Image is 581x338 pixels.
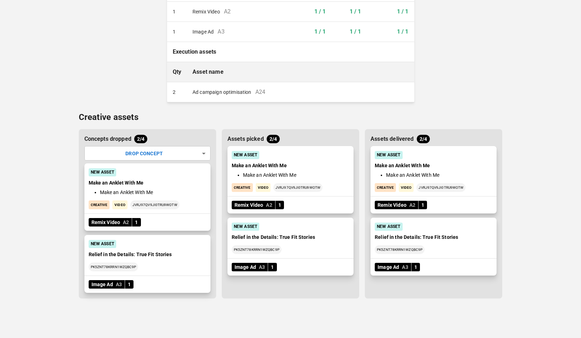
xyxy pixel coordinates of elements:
p: JvrJ97qV9Ji0tru9WOtw [130,200,179,209]
p: Video [399,183,414,192]
span: 1 [268,264,277,271]
span: A2 [266,201,275,209]
span: DROP CONCEPT [125,151,163,156]
span: A2 [123,219,132,226]
td: 1 [167,2,187,22]
span: 2/4 [134,135,147,143]
p: Concepts dropped [84,135,131,143]
p: creative [375,183,396,192]
div: New Asset [232,151,259,159]
p: 1 / 1 [373,7,409,16]
span: A2 [224,8,231,15]
th: Asset name [187,62,414,82]
div: New Asset [89,240,116,248]
p: JvrJ97qV9Ji0tru9WOtw [273,183,322,192]
div: New Asset [89,168,116,176]
span: 1 [419,201,427,209]
span: 1 [125,281,134,288]
th: Execution assets [167,42,414,62]
span: Image Ad [375,264,402,271]
p: Make an Anklet With Me [375,162,492,169]
a: New AssetRelief in the Details: True Fit StoriesPK5Znt78KRrN1wzqbc9PImage AdA31 [227,218,354,276]
p: Creative assets [79,111,503,123]
span: Image Ad [89,281,116,288]
span: 2/4 [417,135,430,143]
th: Qty [167,62,187,82]
p: Relief in the Details: True Fit Stories [232,234,349,241]
p: PK5Znt78KRrN1wzqbc9P [89,262,138,271]
p: 1 / 1 [304,7,326,16]
a: New AssetRelief in the Details: True Fit StoriesPK5Znt78KRrN1wzqbc9PImage AdA31 [370,218,497,276]
span: 1 [275,201,284,209]
p: 1 / 1 [337,28,361,36]
a: New AssetMake an Anklet With MeMake an Anklet With MecreativeVideoJvrJ97qV9Ji0tru9WOtwRemix VideoA21 [370,146,497,213]
div: New Asset [375,223,402,231]
p: Video [256,183,271,192]
span: A24 [255,89,265,95]
span: 1 [132,219,141,226]
a: New AssetMake an Anklet With MeMake an Anklet With MecreativeVideoJvrJ97qV9Ji0tru9WOtwRemix VideoA21 [84,163,211,231]
span: A3 [218,28,224,35]
li: Make an Anklet With Me [243,171,346,179]
li: Make an Anklet With Me [100,189,203,196]
td: 1 [167,22,187,42]
td: Image Ad [187,22,298,42]
span: Remix Video [375,201,409,209]
p: Relief in the Details: True Fit Stories [375,234,492,241]
p: PK5Znt78KRrN1wzqbc9P [232,245,281,254]
td: Remix Video [187,2,298,22]
li: Make an Anklet With Me [386,171,490,179]
span: Image Ad [232,264,259,271]
span: A3 [259,264,268,271]
span: A3 [116,281,125,288]
p: 1 / 1 [304,28,326,36]
p: Assets delivered [370,135,414,143]
p: Assets picked [227,135,264,143]
p: creative [89,200,110,209]
p: creative [232,183,253,192]
p: Relief in the Details: True Fit Stories [89,251,206,258]
span: 1 [411,264,420,271]
span: Remix Video [232,201,266,209]
p: Make an Anklet With Me [89,179,206,187]
p: 1 / 1 [373,28,409,36]
p: Make an Anklet With Me [232,162,349,169]
span: A2 [409,201,418,209]
span: 2/4 [267,135,280,143]
p: PK5Znt78KRrN1wzqbc9P [375,245,425,254]
td: 2 [167,82,187,102]
div: New Asset [232,223,259,231]
span: Remix Video [89,219,123,226]
a: New AssetMake an Anklet With MeMake an Anklet With MecreativeVideoJvrJ97qV9Ji0tru9WOtwRemix VideoA21 [227,146,354,213]
div: New Asset [375,151,402,159]
p: Video [112,200,127,209]
p: JvrJ97qV9Ji0tru9WOtw [416,183,466,192]
td: Ad campaign optimisation [187,82,414,102]
span: A3 [402,264,411,271]
a: New AssetRelief in the Details: True Fit StoriesPK5Znt78KRrN1wzqbc9PImage AdA31 [84,235,211,293]
p: 1 / 1 [337,7,361,16]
